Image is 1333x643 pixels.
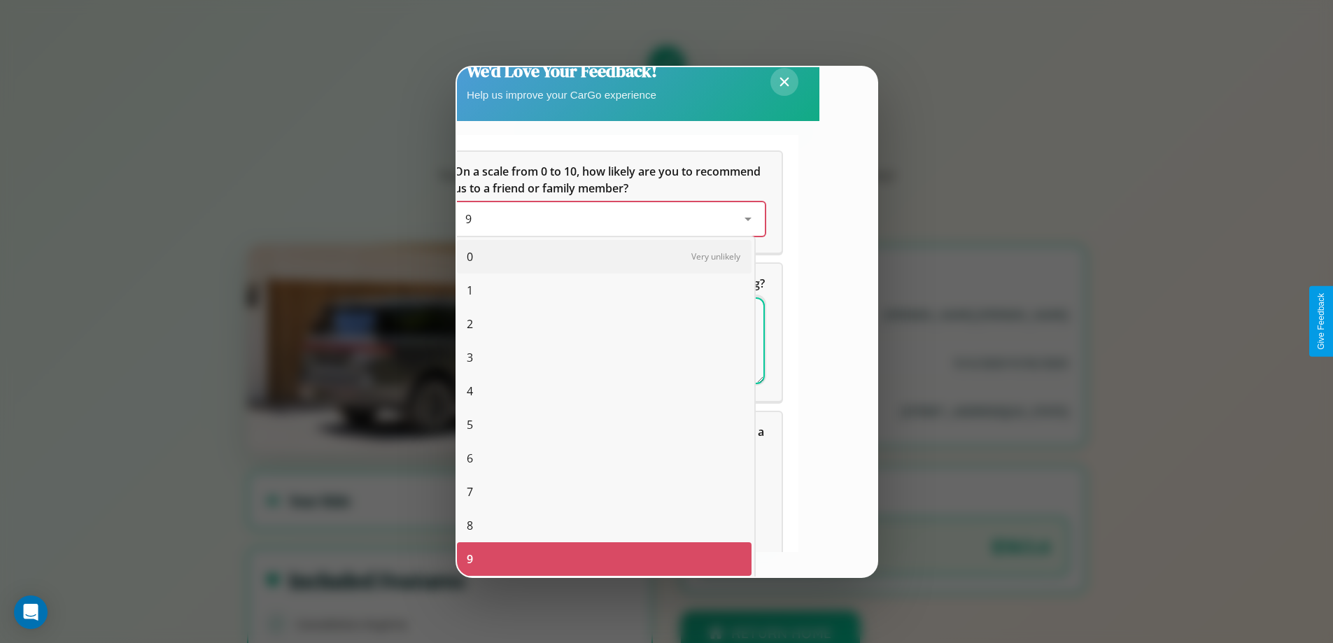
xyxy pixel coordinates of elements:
span: 6 [467,450,473,467]
span: 4 [467,383,473,400]
span: 9 [465,211,472,227]
span: 2 [467,316,473,332]
div: Give Feedback [1316,293,1326,350]
h5: On a scale from 0 to 10, how likely are you to recommend us to a friend or family member? [454,163,765,197]
div: 9 [457,542,752,576]
div: 0 [457,240,752,274]
div: 3 [457,341,752,374]
div: 6 [457,441,752,475]
p: Help us improve your CarGo experience [467,85,657,104]
div: 1 [457,274,752,307]
span: 3 [467,349,473,366]
span: What can we do to make your experience more satisfying? [454,276,765,291]
div: 4 [457,374,752,408]
span: On a scale from 0 to 10, how likely are you to recommend us to a friend or family member? [454,164,763,196]
div: 10 [457,576,752,609]
div: On a scale from 0 to 10, how likely are you to recommend us to a friend or family member? [454,202,765,236]
div: 2 [457,307,752,341]
div: 8 [457,509,752,542]
div: 7 [457,475,752,509]
span: 1 [467,282,473,299]
h2: We'd Love Your Feedback! [467,59,657,83]
span: 8 [467,517,473,534]
span: 5 [467,416,473,433]
span: 7 [467,483,473,500]
span: 0 [467,248,473,265]
div: On a scale from 0 to 10, how likely are you to recommend us to a friend or family member? [437,152,782,253]
div: 5 [457,408,752,441]
span: Which of the following features do you value the most in a vehicle? [454,424,767,456]
span: Very unlikely [691,250,740,262]
span: 9 [467,551,473,567]
div: Open Intercom Messenger [14,595,48,629]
